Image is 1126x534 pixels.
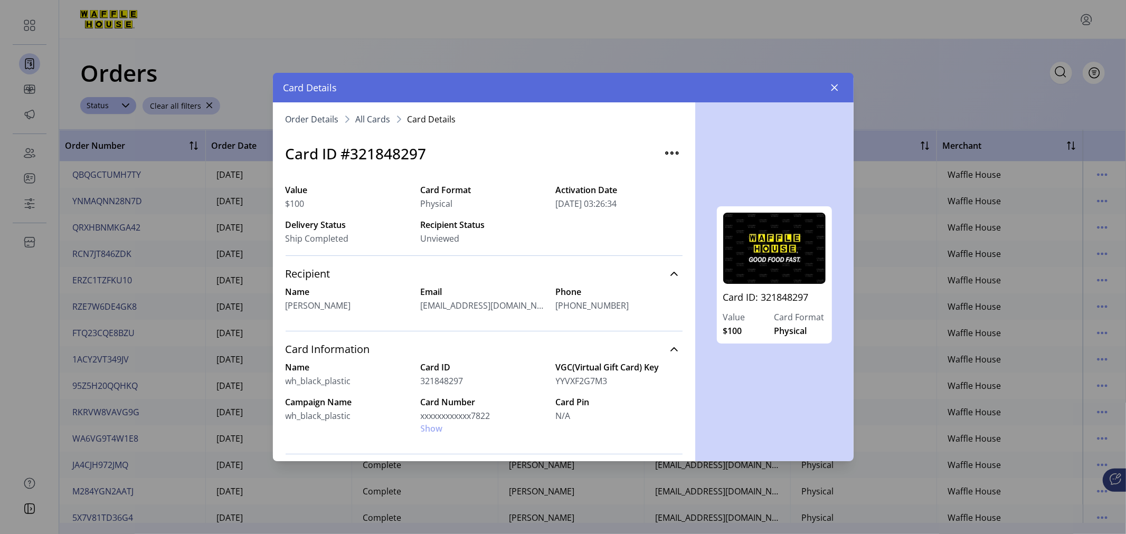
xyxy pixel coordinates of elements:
[421,299,547,312] span: [EMAIL_ADDRESS][DOMAIN_NAME]
[356,115,391,123] a: All Cards
[556,285,683,298] label: Phone
[286,232,349,245] span: Ship Completed
[723,325,742,337] span: $100
[286,396,412,408] label: Campaign Name
[286,344,370,355] span: Card Information
[286,218,412,231] label: Delivery Status
[421,409,490,422] span: xxxxxxxxxxxx7822
[723,213,826,284] img: wh_black_plastic
[556,184,683,196] label: Activation Date
[286,361,412,374] label: Name
[286,197,305,210] span: $100
[556,375,608,387] span: YYVXF2G7M3
[723,290,826,311] a: Card ID: 321848297
[286,299,351,312] span: [PERSON_NAME]
[286,262,683,285] a: Recipient
[286,409,351,422] span: wh_black_plastic
[408,115,456,123] span: Card Details
[556,361,683,374] label: VGC(Virtual Gift Card) Key
[421,285,547,298] label: Email
[286,338,683,361] a: Card Information
[286,361,683,447] div: Card Information
[421,396,547,408] label: Card Number
[286,184,412,196] label: Value
[556,299,629,312] span: [PHONE_NUMBER]
[286,285,683,325] div: Recipient
[286,269,330,279] span: Recipient
[421,375,463,387] span: 321848297
[556,197,617,210] span: [DATE] 03:26:34
[286,142,427,165] h3: Card ID #321848297
[774,325,807,337] span: Physical
[283,81,337,95] span: Card Details
[286,115,339,123] a: Order Details
[286,375,351,387] span: wh_black_plastic
[556,396,683,408] label: Card Pin
[421,184,547,196] label: Card Format
[421,361,547,374] label: Card ID
[421,218,547,231] label: Recipient Status
[421,197,453,210] span: Physical
[723,311,774,323] label: Value
[421,232,460,245] span: Unviewed
[774,311,826,323] label: Card Format
[556,409,571,422] span: N/A
[664,145,680,161] img: menu-additional-horizontal.svg
[286,285,412,298] label: Name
